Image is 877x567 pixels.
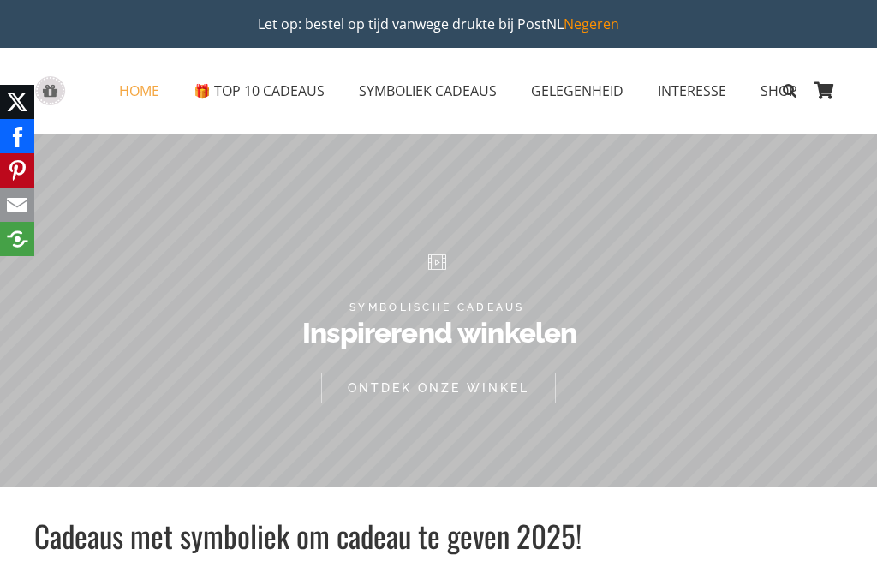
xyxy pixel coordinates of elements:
[564,15,619,33] a: Negeren
[349,301,525,319] rs-layer: SYMBOLISCHE CADEAUS
[119,81,159,100] span: HOME
[761,81,797,100] span: SHOP
[641,69,743,112] a: INTERESSEINTERESSE Menu
[342,69,514,112] a: SYMBOLIEK CADEAUSSYMBOLIEK CADEAUS Menu
[514,69,641,112] a: GELEGENHEIDGELEGENHEID Menu
[194,81,325,100] span: 🎁 TOP 10 CADEAUS
[658,81,726,100] span: INTERESSE
[359,81,497,100] span: SYMBOLIEK CADEAUS
[302,310,579,356] rs-layer: Inspirerend winkelen
[531,81,623,100] span: GELEGENHEID
[176,69,342,112] a: 🎁 TOP 10 CADEAUS🎁 TOP 10 CADEAUS Menu
[321,373,556,403] rs-layer: ONTDEK ONZE WINKEL
[743,69,814,112] a: SHOPSHOP Menu
[34,515,843,557] h1: Cadeaus met symboliek om cadeau te geven 2025!
[34,76,66,106] a: gift-box-icon-grey-inspirerendwinkelen
[805,48,843,134] a: Winkelwagen
[102,69,176,112] a: HOMEHOME Menu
